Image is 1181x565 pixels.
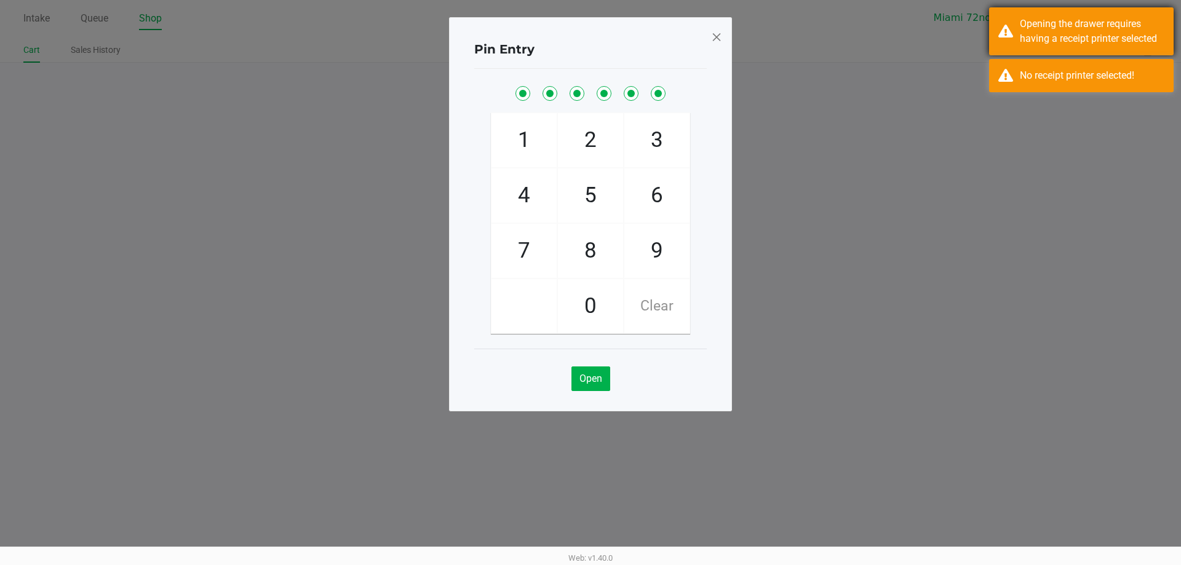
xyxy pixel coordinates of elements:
div: Opening the drawer requires having a receipt printer selected [1020,17,1164,46]
span: 9 [624,224,690,278]
span: Open [579,373,602,384]
span: 4 [491,168,557,223]
span: Clear [624,279,690,333]
span: 6 [624,168,690,223]
span: 8 [558,224,623,278]
span: Web: v1.40.0 [568,553,613,563]
span: 1 [491,113,557,167]
span: 7 [491,224,557,278]
span: 3 [624,113,690,167]
span: 5 [558,168,623,223]
button: Open [571,366,610,391]
div: No receipt printer selected! [1020,68,1164,83]
span: 2 [558,113,623,167]
span: 0 [558,279,623,333]
h4: Pin Entry [474,40,535,58]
